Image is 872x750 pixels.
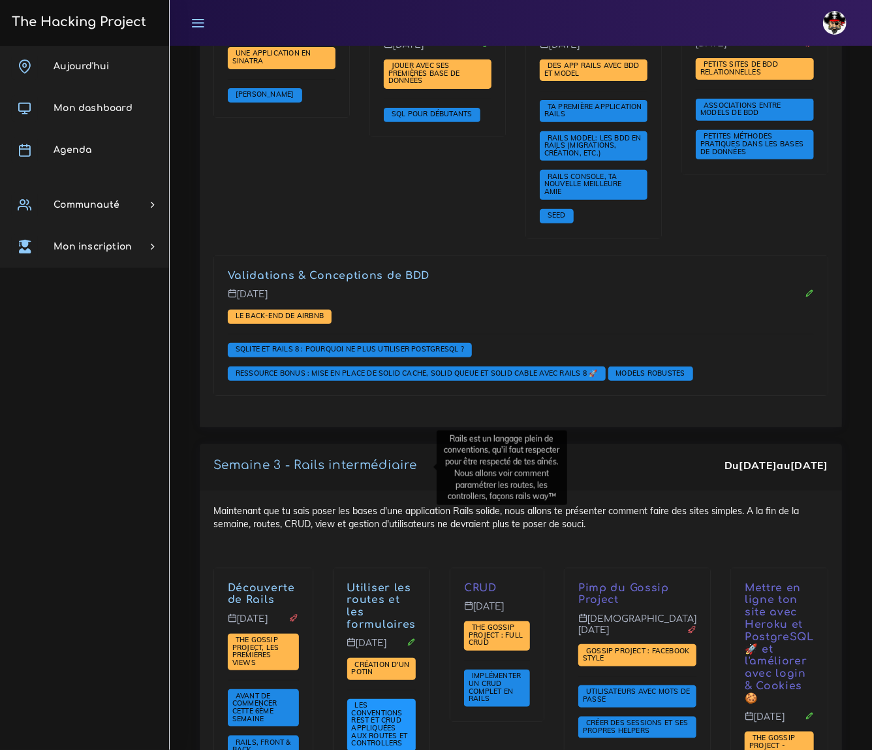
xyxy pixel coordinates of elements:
[232,311,327,320] span: Le Back-end de Airbnb
[228,613,299,634] p: [DATE]
[700,60,778,77] a: Petits sites de BDD relationnelles
[388,61,460,85] span: Jouer avec ses premières base de données
[578,613,696,645] p: [DEMOGRAPHIC_DATA][DATE]
[54,200,119,210] span: Communauté
[232,312,327,321] a: Le Back-end de Airbnb
[228,582,295,606] a: Découverte de Rails
[700,101,781,118] a: Associations entre models de BDD
[352,701,408,748] a: Les conventions REST et CRUD appliquées aux Routes et Controllers
[544,172,622,196] span: Rails Console, ta nouvelle meilleure amie
[823,11,847,35] img: avatar
[540,39,647,60] p: [DATE]
[700,59,778,76] span: Petits sites de BDD relationnelles
[388,110,476,119] a: SQL pour débutants
[232,368,601,378] a: Ressource Bonus : Mise en place de Solid Cache, Solid Queue et Solid Cable avec Rails 8 🚀
[700,131,803,155] span: Petites méthodes pratiques dans les bases de données
[578,582,696,607] p: Pimp du Gossip Project
[544,102,642,119] span: Ta première application Rails
[469,623,523,647] span: The Gossip Project : Full CRUD
[613,368,689,378] a: Models robustes
[232,344,467,353] span: SQLite et Rails 8 : Pourquoi ne plus utiliser PostgreSQL ?
[54,242,132,252] span: Mon inscription
[464,601,530,622] p: [DATE]
[347,582,416,630] a: Utiliser les routes et les formulaires
[54,145,91,155] span: Agenda
[388,61,460,86] a: Jouer avec ses premières base de données
[232,90,298,99] a: [PERSON_NAME]
[232,636,279,668] a: The Gossip Project, les premières views
[544,61,640,78] a: Des app Rails avec BDD et Model
[544,172,622,197] a: Rails Console, ta nouvelle meilleure amie
[232,48,311,65] span: Une application en Sinatra
[464,582,530,595] p: CRUD
[232,49,311,66] a: Une application en Sinatra
[352,700,408,747] span: Les conventions REST et CRUD appliquées aux Routes et Controllers
[469,671,521,703] span: Implémenter un CRUD complet en Rails
[384,39,491,60] p: [DATE]
[745,711,814,732] p: [DATE]
[724,458,828,473] div: Du au
[8,15,146,29] h3: The Hacking Project
[790,459,828,472] strong: [DATE]
[583,718,688,735] span: Créer des sessions et ses propres helpers
[54,61,109,71] span: Aujourd'hui
[228,289,814,310] p: [DATE]
[228,270,429,282] a: Validations & Conceptions de BDD
[745,582,814,705] p: Mettre en ligne ton site avec Heroku et PostgreSQL 🚀 et l'améliorer avec login & Cookies 🍪
[544,103,642,120] a: Ta première application Rails
[544,133,642,157] a: Rails Model: les BDD en Rails (migrations, création, etc.)
[544,210,569,220] span: Seed
[232,692,277,724] a: Avant de commencer cette 6ème semaine
[213,459,417,472] a: Semaine 3 - Rails intermédiaire
[437,431,567,505] div: Rails est un langage plein de conventions, qu'il faut respecter pour être respecté de tes aînés. ...
[352,660,410,677] a: Création d'un potin
[739,459,777,472] strong: [DATE]
[583,687,690,704] span: Utilisateurs avec mots de passe
[347,638,416,659] p: [DATE]
[232,345,467,354] a: SQLite et Rails 8 : Pourquoi ne plus utiliser PostgreSQL ?
[232,90,298,99] span: [PERSON_NAME]
[54,103,132,113] span: Mon dashboard
[388,109,476,118] span: SQL pour débutants
[583,646,689,663] span: Gossip Project : Facebook style
[544,211,569,220] a: Seed
[700,132,803,156] a: Petites méthodes pratiques dans les bases de données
